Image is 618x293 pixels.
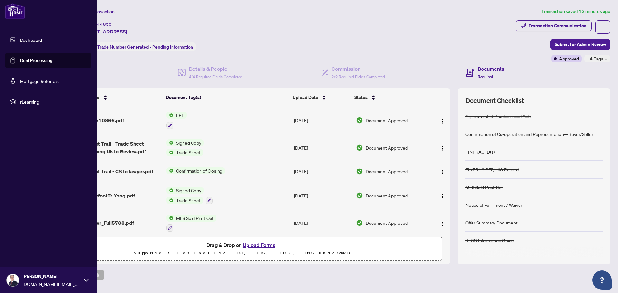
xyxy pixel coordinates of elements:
[354,94,368,101] span: Status
[166,167,225,174] button: Status IconConfirmation of Closing
[356,117,363,124] img: Document Status
[45,249,438,257] p: Supported files include .PDF, .JPG, .JPEG, .PNG under 25 MB
[465,166,519,173] div: FINTRAC PEP/HIO Record
[166,187,173,194] img: Status Icon
[80,42,196,51] div: Status:
[166,139,173,146] img: Status Icon
[366,219,408,226] span: Document Approved
[550,39,610,50] button: Submit for Admin Review
[166,112,187,129] button: Status IconEFT
[20,98,87,105] span: rLearning
[352,88,427,106] th: Status
[97,21,112,27] span: 44855
[166,167,173,174] img: Status Icon
[291,182,353,209] td: [DATE]
[69,140,161,155] span: 320 Deerfoot Trail - Trade Sheet REVISED - Jong Uk to Review.pdf
[23,273,80,280] span: [PERSON_NAME]
[20,78,59,84] a: Mortgage Referrals
[478,74,493,79] span: Required
[206,241,277,249] span: Drag & Drop or
[5,3,25,19] img: logo
[291,161,353,182] td: [DATE]
[80,9,115,14] span: View Transaction
[440,221,445,226] img: Logo
[291,134,353,161] td: [DATE]
[437,166,447,177] button: Logo
[20,58,52,63] a: Deal Processing
[173,139,204,146] span: Signed Copy
[559,55,579,62] span: Approved
[366,144,408,151] span: Document Approved
[366,168,408,175] span: Document Approved
[241,241,277,249] button: Upload Forms
[555,39,606,50] span: Submit for Admin Review
[189,65,242,73] h4: Details & People
[516,20,592,31] button: Transaction Communication
[163,88,290,106] th: Document Tag(s)
[97,44,193,50] span: Trade Number Generated - Pending Information
[80,28,127,35] span: [STREET_ADDRESS]
[465,96,524,105] span: Document Checklist
[66,88,163,106] th: (17) File Name
[465,201,522,208] div: Notice of Fulfillment / Waiver
[529,21,586,31] div: Transaction Communication
[465,148,495,155] div: FINTRAC ID(s)
[290,88,352,106] th: Upload Date
[42,237,442,261] span: Drag & Drop orUpload FormsSupported files include .PDF, .JPG, .JPEG, .PNG under25MB
[166,215,216,232] button: Status IconMLS Sold Print Out
[356,168,363,175] img: Document Status
[356,192,363,199] img: Document Status
[465,184,503,191] div: MLS Sold Print Out
[166,149,173,156] img: Status Icon
[541,8,610,15] article: Transaction saved 13 minutes ago
[173,112,187,119] span: EFT
[440,169,445,175] img: Logo
[69,168,153,175] span: 320 Deerfoot Trail - CS to lawyer.pdf
[173,167,225,174] span: Confirmation of Closing
[173,149,203,156] span: Trade Sheet
[356,219,363,226] img: Document Status
[173,215,216,222] span: MLS Sold Print Out
[465,219,518,226] div: Offer Summary Document
[291,209,353,237] td: [DATE]
[440,194,445,199] img: Logo
[604,57,608,60] span: down
[440,146,445,151] img: Logo
[332,65,385,73] h4: Commission
[437,115,447,125] button: Logo
[440,119,445,124] img: Logo
[587,55,603,62] span: +4 Tags
[437,142,447,153] button: Logo
[69,219,134,227] span: Sold-Member_Full5788.pdf
[166,139,206,156] button: Status IconSigned CopyStatus IconTrade Sheet
[592,270,612,290] button: Open asap
[293,94,318,101] span: Upload Date
[601,25,605,29] span: ellipsis
[465,237,514,244] div: RECO Information Guide
[366,117,408,124] span: Document Approved
[166,187,213,204] button: Status IconSigned CopyStatus IconTrade Sheet
[7,274,19,286] img: Profile Icon
[356,144,363,151] img: Document Status
[166,197,173,204] img: Status Icon
[366,192,408,199] span: Document Approved
[478,65,504,73] h4: Documents
[69,192,135,199] span: TS-320DeerfootTr-Yong.pdf
[20,37,42,43] a: Dashboard
[465,131,593,138] div: Confirmation of Co-operation and Representation—Buyer/Seller
[437,190,447,201] button: Logo
[332,74,385,79] span: 2/2 Required Fields Completed
[173,197,203,204] span: Trade Sheet
[173,187,204,194] span: Signed Copy
[465,113,531,120] div: Agreement of Purchase and Sale
[166,112,173,119] img: Status Icon
[291,106,353,134] td: [DATE]
[23,280,80,288] span: [DOMAIN_NAME][EMAIL_ADDRESS][DOMAIN_NAME]
[437,218,447,228] button: Logo
[166,215,173,222] img: Status Icon
[189,74,242,79] span: 4/4 Required Fields Completed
